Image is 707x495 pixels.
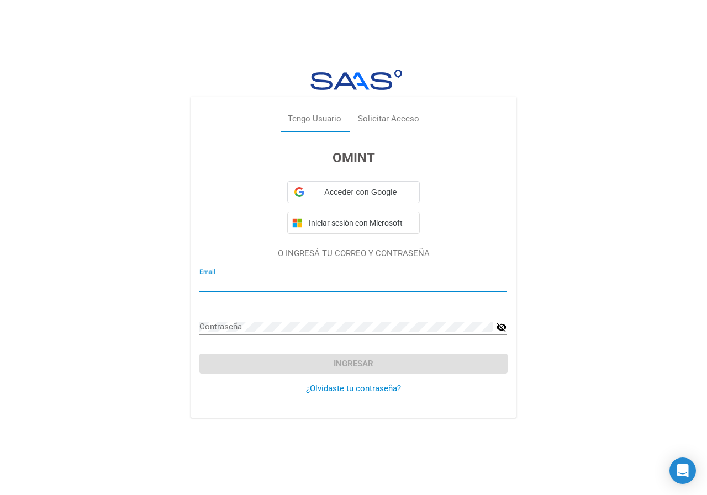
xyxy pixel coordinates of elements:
span: Acceder con Google [309,187,413,198]
div: Tengo Usuario [288,113,341,125]
button: Iniciar sesión con Microsoft [287,212,420,234]
h3: OMINT [199,148,507,168]
span: Iniciar sesión con Microsoft [307,219,415,227]
mat-icon: visibility_off [496,321,507,334]
button: Ingresar [199,354,507,374]
p: O INGRESÁ TU CORREO Y CONTRASEÑA [199,247,507,260]
div: Solicitar Acceso [358,113,419,125]
a: ¿Olvidaste tu contraseña? [306,384,401,393]
div: Open Intercom Messenger [669,457,696,484]
div: Acceder con Google [287,181,420,203]
span: Ingresar [334,359,373,369]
